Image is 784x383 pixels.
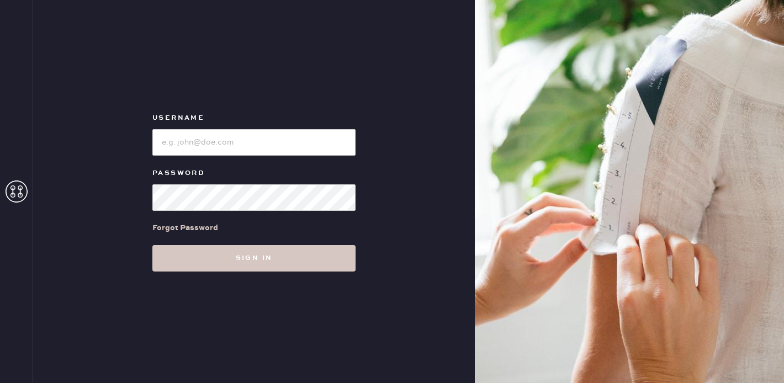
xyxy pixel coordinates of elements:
div: Forgot Password [152,222,218,234]
button: Sign in [152,245,356,272]
label: Username [152,111,356,125]
input: e.g. john@doe.com [152,129,356,156]
a: Forgot Password [152,211,218,245]
label: Password [152,167,356,180]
